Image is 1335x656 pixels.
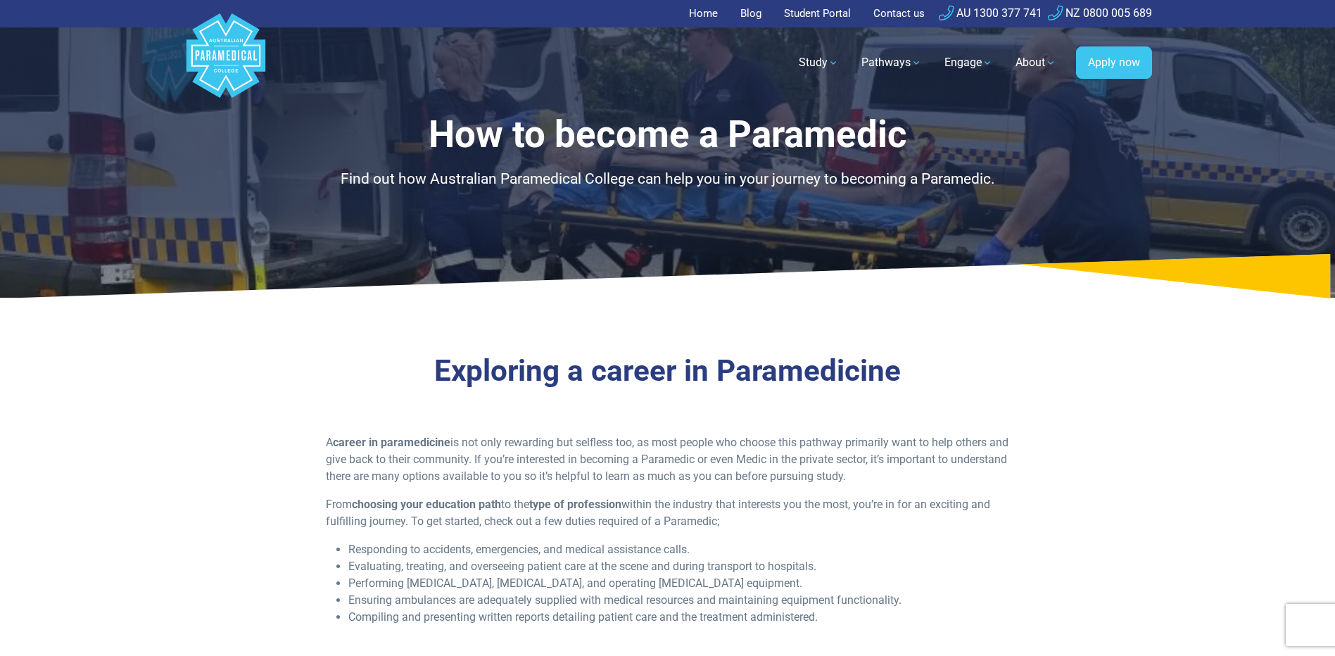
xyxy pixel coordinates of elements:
a: NZ 0800 005 689 [1048,6,1152,20]
p: From to the within the industry that interests you the most, you’re in for an exciting and fulfil... [326,496,1009,530]
p: A is not only rewarding but selfless too, as most people who choose this pathway primarily want t... [326,434,1009,485]
li: Performing [MEDICAL_DATA], [MEDICAL_DATA], and operating [MEDICAL_DATA] equipment. [348,575,1009,592]
a: Apply now [1076,46,1152,79]
a: Study [790,43,847,82]
strong: career in paramedicine [333,436,450,449]
a: Engage [936,43,1001,82]
h2: Exploring a career in Paramedicine [256,353,1080,389]
li: Ensuring ambulances are adequately supplied with medical resources and maintaining equipment func... [348,592,1009,609]
h1: How to become a Paramedic [256,113,1080,157]
li: Evaluating, treating, and overseeing patient care at the scene and during transport to hospitals. [348,558,1009,575]
a: AU 1300 377 741 [939,6,1042,20]
strong: type of profession [529,498,621,511]
a: Pathways [853,43,930,82]
li: Compiling and presenting written reports detailing patient care and the treatment administered. [348,609,1009,626]
li: Responding to accidents, emergencies, and medical assistance calls. [348,541,1009,558]
a: Australian Paramedical College [184,27,268,99]
p: Find out how Australian Paramedical College can help you in your journey to becoming a Paramedic. [256,168,1080,191]
a: About [1007,43,1065,82]
strong: choosing your education path [352,498,501,511]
